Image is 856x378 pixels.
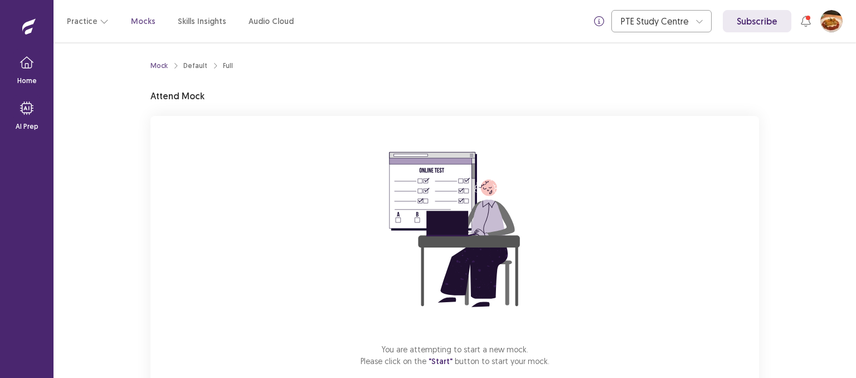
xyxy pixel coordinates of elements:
[131,16,155,27] a: Mocks
[723,10,791,32] a: Subscribe
[150,89,205,103] p: Attend Mock
[820,10,843,32] button: User Profile Image
[150,61,233,71] nav: breadcrumb
[16,122,38,132] p: AI Prep
[150,61,168,71] a: Mock
[223,61,233,71] div: Full
[429,356,453,366] span: "Start"
[354,129,555,330] img: attend-mock
[17,76,37,86] p: Home
[361,343,549,367] p: You are attempting to start a new mock. Please click on the button to start your mock.
[249,16,294,27] a: Audio Cloud
[67,11,109,31] button: Practice
[621,11,690,32] div: PTE Study Centre
[178,16,226,27] a: Skills Insights
[589,11,609,31] button: info
[183,61,207,71] div: Default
